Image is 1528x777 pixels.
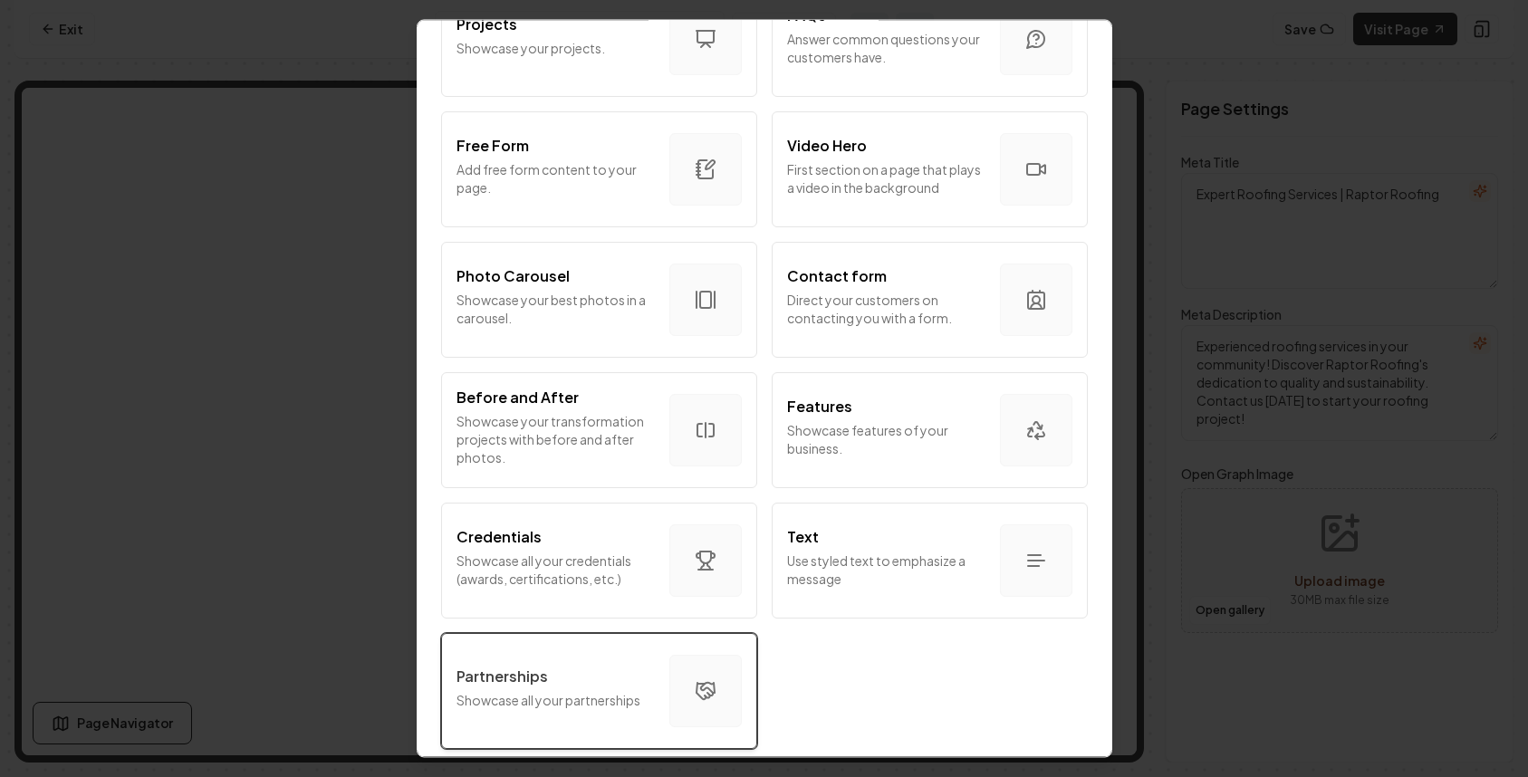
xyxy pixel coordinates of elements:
p: Direct your customers on contacting you with a form. [787,291,985,327]
p: Showcase all your credentials (awards, certifications, etc.) [456,552,655,588]
p: Showcase features of your business. [787,421,985,457]
button: Contact formDirect your customers on contacting you with a form. [772,242,1088,358]
p: Credentials [456,526,542,548]
p: Photo Carousel [456,265,570,287]
button: Photo CarouselShowcase your best photos in a carousel. [441,242,757,358]
p: Free Form [456,135,529,157]
button: FeaturesShowcase features of your business. [772,372,1088,488]
button: CredentialsShowcase all your credentials (awards, certifications, etc.) [441,503,757,619]
p: Showcase your best photos in a carousel. [456,291,655,327]
button: Video HeroFirst section on a page that plays a video in the background [772,111,1088,227]
button: Free FormAdd free form content to your page. [441,111,757,227]
button: Before and AfterShowcase your transformation projects with before and after photos. [441,372,757,488]
p: Partnerships [456,666,548,687]
p: Showcase your transformation projects with before and after photos. [456,412,655,466]
p: Showcase your projects. [456,39,655,57]
p: Video Hero [787,135,867,157]
p: First section on a page that plays a video in the background [787,160,985,197]
button: PartnershipsShowcase all your partnerships [441,633,757,749]
p: Showcase all your partnerships [456,691,655,709]
p: Use styled text to emphasize a message [787,552,985,588]
p: Text [787,526,819,548]
p: Features [787,396,852,417]
p: Answer common questions your customers have. [787,30,985,66]
p: Contact form [787,265,887,287]
p: Projects [456,14,517,35]
p: Before and After [456,387,579,408]
button: TextUse styled text to emphasize a message [772,503,1088,619]
p: Add free form content to your page. [456,160,655,197]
